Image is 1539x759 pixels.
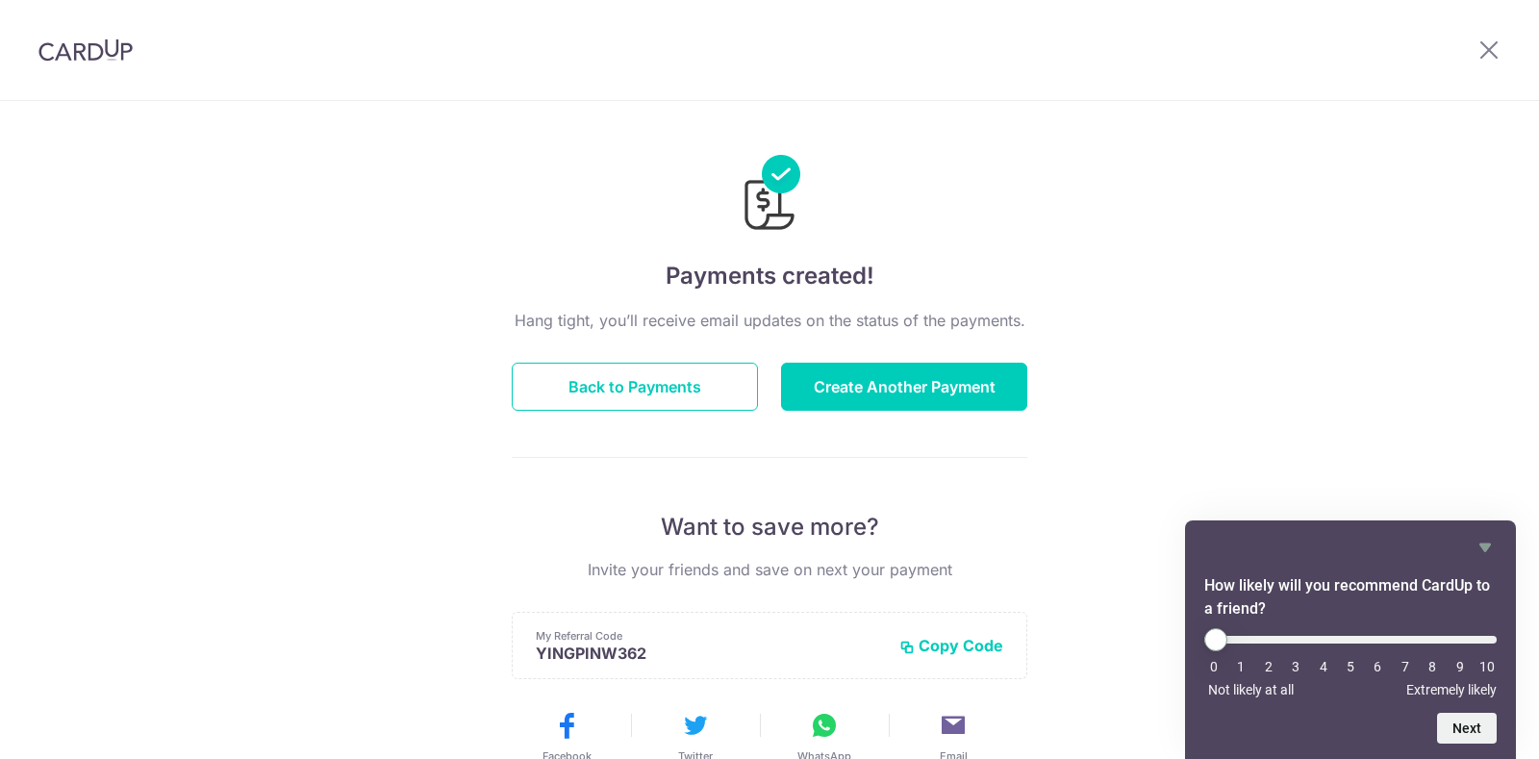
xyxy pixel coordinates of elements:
[512,309,1027,332] p: Hang tight, you’ll receive email updates on the status of the payments.
[1259,659,1278,674] li: 2
[1423,659,1442,674] li: 8
[38,38,133,62] img: CardUp
[512,512,1027,543] p: Want to save more?
[1474,536,1497,559] button: Hide survey
[1204,574,1497,620] h2: How likely will you recommend CardUp to a friend? Select an option from 0 to 10, with 0 being Not...
[1477,659,1497,674] li: 10
[1204,536,1497,744] div: How likely will you recommend CardUp to a friend? Select an option from 0 to 10, with 0 being Not...
[512,363,758,411] button: Back to Payments
[781,363,1027,411] button: Create Another Payment
[1314,659,1333,674] li: 4
[1231,659,1250,674] li: 1
[536,628,884,644] p: My Referral Code
[512,259,1027,293] h4: Payments created!
[1204,659,1224,674] li: 0
[899,636,1003,655] button: Copy Code
[1368,659,1387,674] li: 6
[1437,713,1497,744] button: Next question
[512,558,1027,581] p: Invite your friends and save on next your payment
[739,155,800,236] img: Payments
[1396,659,1415,674] li: 7
[1204,628,1497,697] div: How likely will you recommend CardUp to a friend? Select an option from 0 to 10, with 0 being Not...
[1208,682,1294,697] span: Not likely at all
[536,644,884,663] p: YINGPINW362
[1286,659,1305,674] li: 3
[1406,682,1497,697] span: Extremely likely
[1341,659,1360,674] li: 5
[1451,659,1470,674] li: 9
